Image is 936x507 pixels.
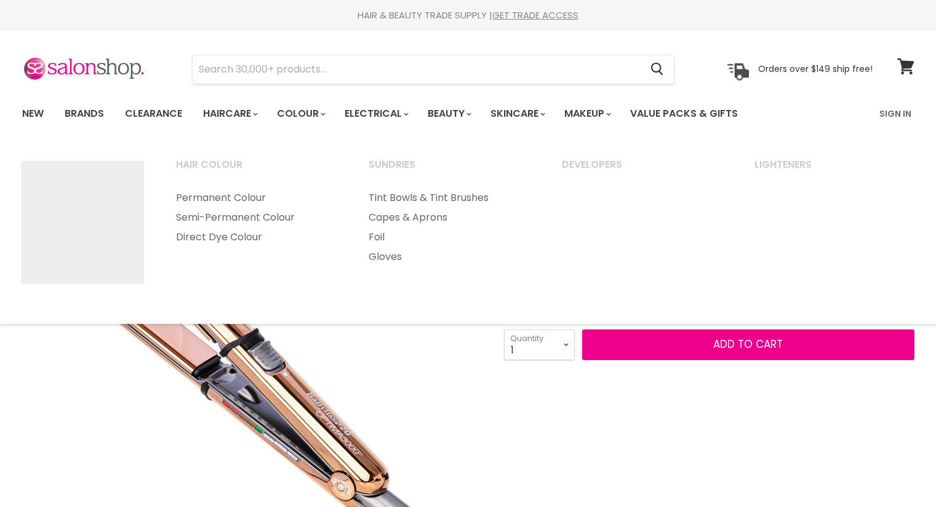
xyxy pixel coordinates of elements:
[194,101,265,127] a: Haircare
[758,63,873,74] p: Orders over $149 ship free!
[621,101,747,127] a: Value Packs & Gifts
[268,101,333,127] a: Colour
[481,101,553,127] a: Skincare
[116,101,191,127] a: Clearance
[13,96,810,132] ul: Main menu
[7,96,930,132] nav: Main
[555,101,618,127] a: Makeup
[13,101,53,127] a: New
[7,9,930,22] div: HAIR & BEAUTY TRADE SUPPLY |
[55,101,113,127] a: Brands
[872,101,919,127] a: Sign In
[335,101,416,127] a: Electrical
[192,55,674,84] form: Product
[418,101,479,127] a: Beauty
[193,55,641,84] input: Search
[492,9,578,22] a: GET TRADE ACCESS
[641,55,674,84] button: Search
